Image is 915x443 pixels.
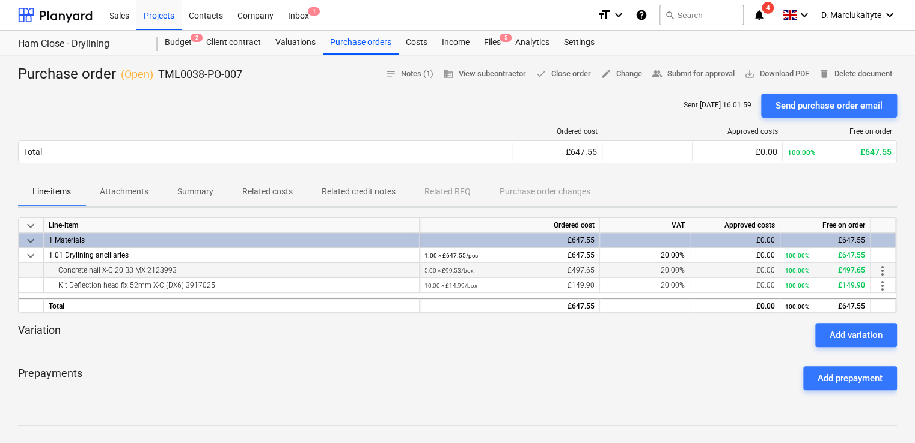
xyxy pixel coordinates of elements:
[780,218,871,233] div: Free on order
[785,252,809,259] small: 100.00%
[815,323,897,347] button: Add variation
[788,127,892,136] div: Free on order
[536,68,546,79] span: done
[424,233,595,248] div: £647.55
[424,263,595,278] div: £497.65
[875,279,890,293] span: more_vert
[49,263,414,277] div: Concrete nail X-C 20 B3 MX 2123993
[697,147,777,157] div: £0.00
[49,233,414,247] div: 1 Materials
[477,31,508,55] div: Files
[785,282,809,289] small: 100.00%
[18,366,82,390] p: Prepayments
[424,267,474,274] small: 5.00 × £99.53 / box
[23,249,38,263] span: keyboard_arrow_down
[242,185,293,198] p: Related costs
[158,31,199,55] div: Budget
[44,298,420,313] div: Total
[191,34,203,42] span: 2
[819,68,830,79] span: delete
[697,127,778,136] div: Approved costs
[18,65,242,84] div: Purchase order
[477,31,508,55] a: Files5
[399,31,435,55] a: Costs
[381,65,438,83] button: Notes (1)
[814,65,897,83] button: Delete document
[536,67,591,81] span: Close order
[508,31,557,55] a: Analytics
[785,278,865,293] div: £149.90
[600,278,690,293] div: 20.00%
[695,248,775,263] div: £0.00
[424,248,595,263] div: £647.55
[23,218,38,233] span: keyboard_arrow_down
[424,282,477,289] small: 10.00 × £14.99 / box
[739,65,814,83] button: Download PDF
[438,65,531,83] button: View subcontractor
[647,65,739,83] button: Submit for approval
[158,67,242,82] p: TML0038-PO-007
[443,67,526,81] span: View subcontractor
[308,7,320,16] span: 1
[635,8,647,22] i: Knowledge base
[385,68,396,79] span: notes
[424,252,478,259] small: 1.00 × £647.55 / pcs
[100,185,148,198] p: Attachments
[323,31,399,55] div: Purchase orders
[875,264,890,278] span: more_vert
[785,303,809,310] small: 100.00%
[601,68,611,79] span: edit
[500,34,512,42] span: 5
[600,248,690,263] div: 20.00%
[199,31,268,55] a: Client contract
[695,299,775,314] div: £0.00
[23,147,42,157] div: Total
[695,278,775,293] div: £0.00
[695,233,775,248] div: £0.00
[788,147,892,157] div: £647.55
[665,10,675,20] span: search
[883,8,897,22] i: keyboard_arrow_down
[424,299,595,314] div: £647.55
[420,218,600,233] div: Ordered cost
[531,65,596,83] button: Close order
[690,218,780,233] div: Approved costs
[830,327,883,343] div: Add variation
[785,263,865,278] div: £497.65
[753,8,765,22] i: notifications
[776,98,883,113] div: Send purchase order email
[684,100,751,110] p: Sent : [DATE] 16:01:59
[23,234,38,248] span: keyboard_arrow_down
[435,31,477,55] a: Income
[32,185,71,198] p: Line-items
[121,67,153,82] p: ( Open )
[18,38,143,50] div: Ham Close - Drylining
[819,67,892,81] span: Delete document
[818,370,883,386] div: Add prepayment
[49,278,414,292] div: Kit Deflection head fix 52mm X-C (DX6) 3917025
[611,8,626,22] i: keyboard_arrow_down
[600,263,690,278] div: 20.00%
[158,31,199,55] a: Budget2
[695,263,775,278] div: £0.00
[744,67,809,81] span: Download PDF
[557,31,602,55] a: Settings
[268,31,323,55] a: Valuations
[788,148,816,157] small: 100.00%
[601,67,642,81] span: Change
[785,233,865,248] div: £647.55
[322,185,396,198] p: Related credit notes
[385,67,433,81] span: Notes (1)
[18,323,61,347] p: Variation
[443,68,454,79] span: business
[424,278,595,293] div: £149.90
[659,5,744,25] button: Search
[49,251,129,259] span: 1.01 Drylining ancillaries
[821,10,881,20] span: D. Marciukaityte
[597,8,611,22] i: format_size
